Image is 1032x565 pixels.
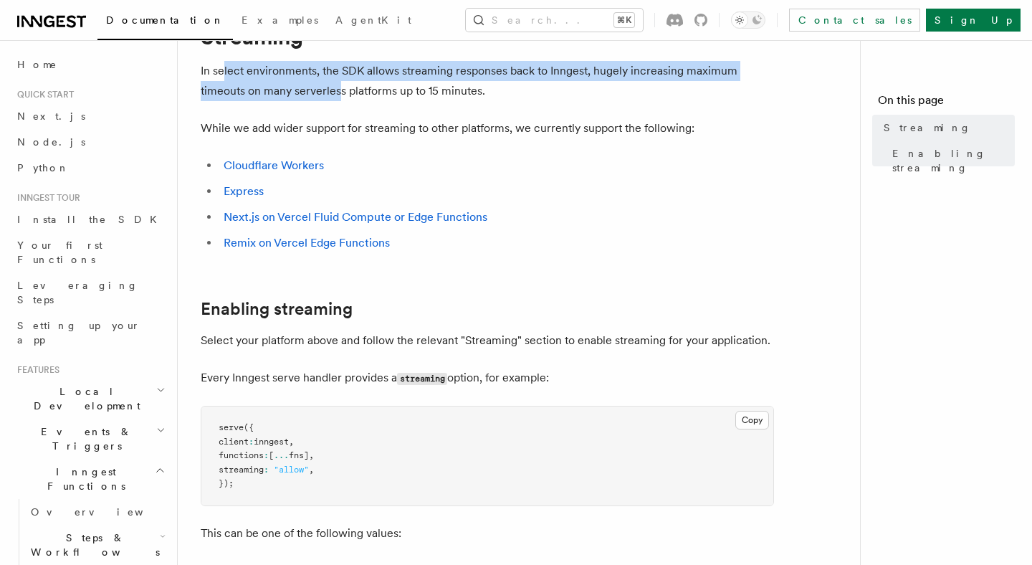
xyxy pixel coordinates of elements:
span: , [309,465,314,475]
button: Inngest Functions [11,459,168,499]
p: While we add wider support for streaming to other platforms, we currently support the following: [201,118,774,138]
p: Select your platform above and follow the relevant "Streaming" section to enable streaming for yo... [201,331,774,351]
span: AgentKit [335,14,411,26]
span: Home [17,57,57,72]
a: Leveraging Steps [11,272,168,313]
a: Overview [25,499,168,525]
a: AgentKit [327,4,420,39]
span: : [249,437,254,447]
a: Next.js [11,103,168,129]
span: Events & Triggers [11,424,156,453]
span: : [264,465,269,475]
a: Your first Functions [11,232,168,272]
span: : [264,450,269,460]
span: functions [219,450,264,460]
code: streaming [397,373,447,385]
span: Enabling streaming [892,146,1015,175]
span: ... [274,450,289,460]
a: Streaming [878,115,1015,141]
span: Quick start [11,89,74,100]
span: Overview [31,506,178,518]
span: Your first Functions [17,239,102,265]
a: Enabling streaming [887,141,1015,181]
p: In select environments, the SDK allows streaming responses back to Inngest, hugely increasing max... [201,61,774,101]
span: Leveraging Steps [17,280,138,305]
button: Local Development [11,379,168,419]
span: Local Development [11,384,156,413]
kbd: ⌘K [614,13,634,27]
a: Next.js on Vercel Fluid Compute or Edge Functions [224,210,487,224]
button: Copy [735,411,769,429]
span: }); [219,478,234,488]
a: Sign Up [926,9,1021,32]
button: Toggle dark mode [731,11,765,29]
span: Install the SDK [17,214,166,225]
span: Python [17,162,70,174]
span: Steps & Workflows [25,531,160,559]
span: ({ [244,422,254,432]
span: client [219,437,249,447]
a: Setting up your app [11,313,168,353]
span: Documentation [106,14,224,26]
a: Examples [233,4,327,39]
a: Contact sales [789,9,920,32]
a: Python [11,155,168,181]
button: Steps & Workflows [25,525,168,565]
h4: On this page [878,92,1015,115]
span: inngest [254,437,289,447]
span: Inngest Functions [11,465,155,493]
a: Remix on Vercel Edge Functions [224,236,390,250]
span: Features [11,364,59,376]
span: Streaming [884,120,971,135]
a: Home [11,52,168,77]
a: Install the SDK [11,206,168,232]
p: Every Inngest serve handler provides a option, for example: [201,368,774,389]
span: , [309,450,314,460]
span: Node.js [17,136,85,148]
button: Search...⌘K [466,9,643,32]
span: serve [219,422,244,432]
a: Express [224,184,264,198]
a: Cloudflare Workers [224,158,324,172]
button: Events & Triggers [11,419,168,459]
p: This can be one of the following values: [201,523,774,543]
span: Inngest tour [11,192,80,204]
span: [ [269,450,274,460]
span: fns] [289,450,309,460]
span: "allow" [274,465,309,475]
a: Enabling streaming [201,299,353,319]
a: Node.js [11,129,168,155]
a: Documentation [97,4,233,40]
span: Setting up your app [17,320,140,346]
span: Next.js [17,110,85,122]
span: Examples [242,14,318,26]
span: streaming [219,465,264,475]
span: , [289,437,294,447]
